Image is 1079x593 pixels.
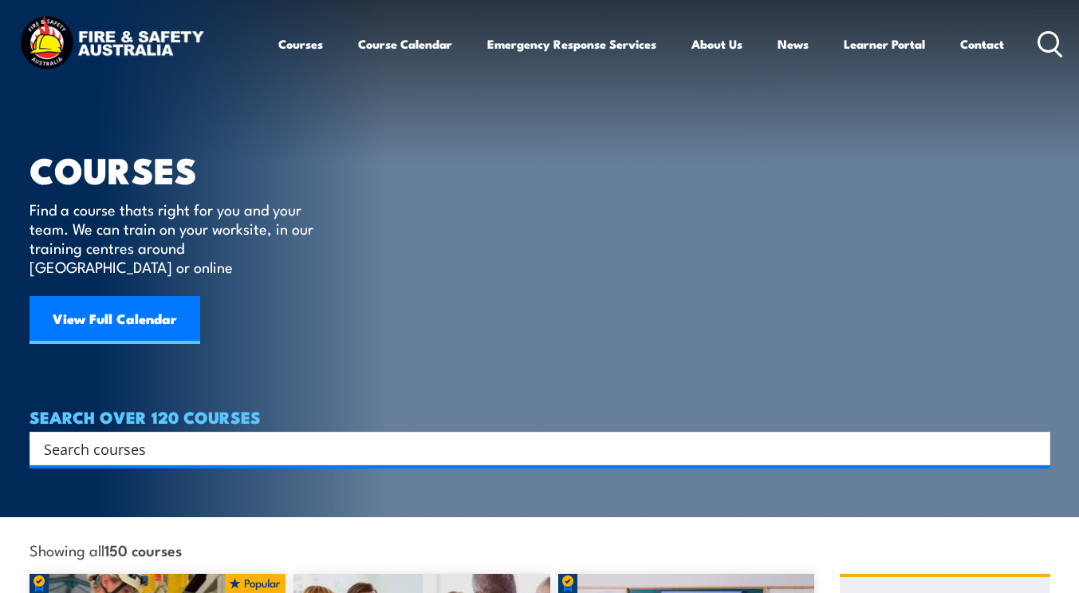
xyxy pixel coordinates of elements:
strong: 150 courses [104,539,182,560]
a: Emergency Response Services [487,25,656,63]
a: About Us [691,25,742,63]
a: Courses [278,25,323,63]
a: Contact [960,25,1004,63]
input: Search input [44,437,1015,461]
button: Search magnifier button [1022,437,1045,460]
span: Showing all [30,541,182,558]
p: Find a course thats right for you and your team. We can train on your worksite, in our training c... [30,200,321,276]
a: View Full Calendar [30,296,200,344]
h1: COURSES [30,153,337,184]
h4: SEARCH OVER 120 COURSES [30,408,1050,425]
a: Learner Portal [844,25,925,63]
a: News [778,25,809,63]
form: Search form [47,437,1018,460]
a: Course Calendar [358,25,452,63]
